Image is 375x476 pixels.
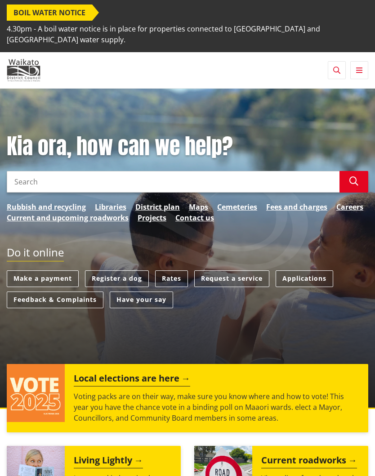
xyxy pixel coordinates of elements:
[7,171,339,193] input: Search input
[175,212,214,223] a: Contact us
[7,364,368,432] a: Local elections are here Voting packs are on their way, make sure you know where and how to vote!...
[261,455,357,468] h2: Current roadworks
[7,292,103,308] a: Feedback & Complaints
[95,202,126,212] a: Libraries
[7,270,79,287] a: Make a payment
[7,246,64,262] h2: Do it online
[276,270,333,287] a: Applications
[85,270,149,287] a: Register a dog
[7,21,368,48] span: 4.30pm - A boil water notice is in place for properties connected to [GEOGRAPHIC_DATA] and [GEOGR...
[7,59,40,81] img: Waikato District Council - Te Kaunihera aa Takiwaa o Waikato
[7,212,129,223] a: Current and upcoming roadworks
[217,202,257,212] a: Cemeteries
[135,202,180,212] a: District plan
[7,202,86,212] a: Rubbish and recycling
[7,4,92,21] span: BOIL WATER NOTICE
[110,292,173,308] a: Have your say
[74,391,359,423] p: Voting packs are on their way, make sure you know where and how to vote! This year you have the c...
[336,202,363,212] a: Careers
[7,364,65,422] img: Vote 2025
[266,202,327,212] a: Fees and charges
[194,270,269,287] a: Request a service
[189,202,208,212] a: Maps
[138,212,166,223] a: Projects
[155,270,188,287] a: Rates
[74,455,143,468] h2: Living Lightly
[74,373,190,386] h2: Local elections are here
[7,134,368,160] h1: Kia ora, how can we help?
